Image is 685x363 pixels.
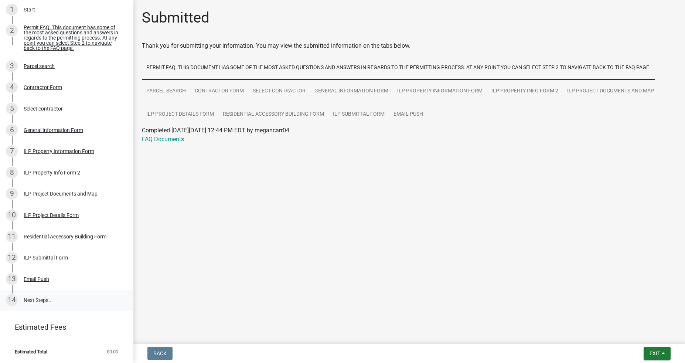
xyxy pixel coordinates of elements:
div: Residential Accessory Building Form [24,234,106,239]
div: Email Push [24,277,49,282]
div: Thank you for submitting your information. You may view the submitted information on the tabs below. [142,41,676,50]
div: 8 [6,167,18,179]
a: ILP Project Details Form [142,103,218,126]
a: ILP Submittal Form [328,103,389,126]
a: ILP Project Documents and Map [563,79,658,103]
button: Exit [644,347,671,360]
div: ILP Submittal Form [24,255,68,260]
a: ILP Property Info Form 2 [487,79,563,103]
div: ILP Project Documents and Map [24,191,98,196]
div: 13 [6,273,18,285]
div: 1 [6,4,18,16]
div: 9 [6,188,18,200]
div: 6 [6,124,18,136]
div: Contractor Form [24,85,62,90]
div: Parcel search [24,64,55,69]
div: General Information Form [24,128,83,133]
div: 11 [6,231,18,242]
div: 12 [6,252,18,264]
a: Permit FAQ. This document has some of the most asked questions and answers in regards to the perm... [142,56,655,80]
span: Exit [650,350,660,356]
div: 5 [6,103,18,115]
button: Back [147,347,173,360]
a: Parcel search [142,79,190,103]
div: Start [24,7,35,12]
div: 2 [6,25,18,37]
a: ILP Property Information Form [393,79,487,103]
div: 7 [6,145,18,157]
span: Completed [DATE][DATE] 12:44 PM EDT by megancarr04 [142,127,289,134]
div: 3 [6,60,18,72]
div: 10 [6,209,18,221]
div: 4 [6,81,18,93]
a: FAQ Documents [142,136,184,143]
div: ILP Project Details Form [24,213,79,218]
a: Select contractor [248,79,310,103]
div: 14 [6,294,18,306]
a: Estimated Fees [6,320,121,335]
a: Email Push [389,103,427,126]
div: ILP Property Information Form [24,149,94,154]
span: Estimated Total [15,349,47,354]
a: Residential Accessory Building Form [218,103,328,126]
span: Back [153,350,167,356]
div: Select contractor [24,106,63,111]
a: General Information Form [310,79,393,103]
a: Contractor Form [190,79,248,103]
h1: Submitted [142,9,209,27]
div: ILP Property Info Form 2 [24,170,80,175]
span: $0.00 [107,349,118,354]
div: Permit FAQ. This document has some of the most asked questions and answers in regards to the perm... [24,25,121,51]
